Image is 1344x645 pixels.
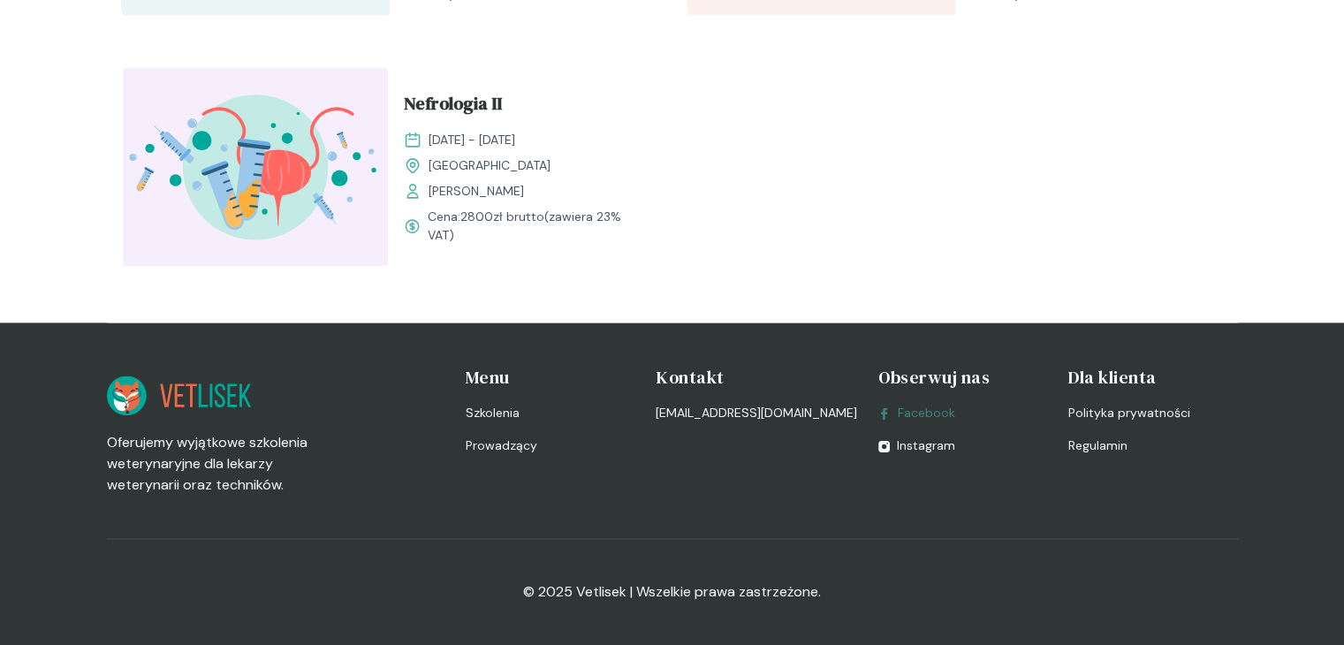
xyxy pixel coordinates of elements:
[523,581,821,603] p: © 2025 Vetlisek | Wszelkie prawa zastrzeżone.
[460,209,544,224] span: 2800 zł brutto
[429,182,524,201] span: [PERSON_NAME]
[466,436,537,455] span: Prowadzący
[1068,436,1128,455] span: Regulamin
[878,436,955,455] a: Instagram
[404,90,502,124] span: Nefrologia II
[466,365,634,390] h4: Menu
[429,156,551,175] span: [GEOGRAPHIC_DATA]
[1068,365,1237,390] h4: Dla klienta
[466,436,634,455] a: Prowadzący
[1068,404,1190,422] span: Polityka prywatności
[1068,436,1237,455] a: Regulamin
[656,365,857,390] h4: Kontakt
[466,404,634,422] a: Szkolenia
[404,90,644,124] a: Nefrologia II
[878,365,1047,390] h4: Obserwuj nas
[466,404,520,422] span: Szkolenia
[121,68,390,266] img: ZpgBUh5LeNNTxPrX_Uro_T.svg
[1068,404,1237,422] a: Polityka prywatności
[428,208,644,245] span: Cena: (zawiera 23% VAT)
[107,432,332,496] p: Oferujemy wyjątkowe szkolenia weterynaryjne dla lekarzy weterynarii oraz techników.
[429,131,515,149] span: [DATE] - [DATE]
[656,404,857,422] a: [EMAIL_ADDRESS][DOMAIN_NAME]
[878,404,955,422] a: Facebook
